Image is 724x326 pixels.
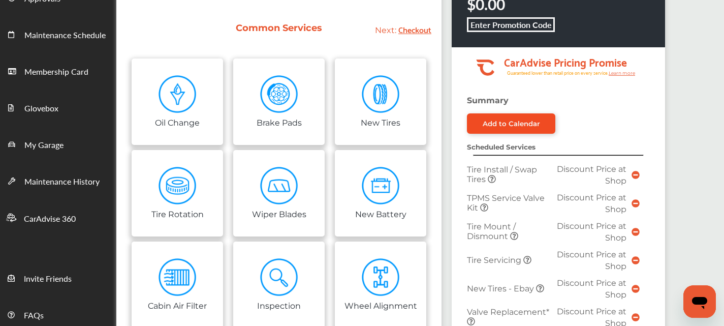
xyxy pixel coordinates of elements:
a: New Battery [335,150,426,236]
div: New Tires [361,116,400,128]
b: Enter Promotion Code [470,19,552,31]
span: Checkout [398,22,431,36]
img: h2VH4H9IKrS5PeYdegAAAABJRU5ErkJggg== [260,258,298,297]
a: Brake Pads [233,58,325,145]
span: Discount Price at Shop [557,278,626,300]
a: Glovebox [1,89,116,126]
span: Tire Servicing [467,255,523,265]
iframe: Button to launch messaging window [683,285,716,318]
strong: Scheduled Services [467,143,536,151]
a: Wiper Blades [233,150,325,236]
a: Maintenance History [1,162,116,199]
a: Next: Checkout [375,25,431,35]
span: Discount Price at Shop [557,250,626,271]
div: Wheel Alignment [344,299,417,311]
tspan: Guaranteed lower than retail price on every service. [507,70,609,76]
img: ASPTpwwLVD94AAAAAElFTkSuQmCC [159,167,197,205]
div: New Battery [355,208,406,219]
div: Oil Change [155,116,200,128]
img: T5xB6yrcwAAAAABJRU5ErkJggg== [260,167,298,205]
img: DxW3bQHYXT2PAAAAAElFTkSuQmCC [159,258,197,297]
span: Maintenance History [24,175,100,189]
a: Oil Change [132,58,223,145]
span: Membership Card [24,66,88,79]
tspan: Learn more [609,70,636,76]
span: Discount Price at Shop [557,193,626,214]
a: Tire Rotation [132,150,223,236]
img: wBxtUMBELdeMgAAAABJRU5ErkJggg== [260,75,298,113]
div: Brake Pads [257,116,302,128]
a: My Garage [1,126,116,162]
span: Tire Install / Swap Tires [467,165,537,184]
div: Cabin Air Filter [148,299,207,311]
span: FAQs [24,309,44,322]
span: Discount Price at Shop [557,221,626,243]
div: Wiper Blades [252,208,306,219]
span: My Garage [24,139,64,152]
span: Discount Price at Shop [557,164,626,186]
div: Tire Rotation [151,208,204,219]
div: Inspection [257,299,301,311]
a: New Tires [335,58,426,145]
a: Membership Card [1,52,116,89]
img: NX+4s2Ya++R3Ya3rlPlcYdj2V9n9vqA38MHjAXQAAAABJRU5ErkJggg== [362,167,400,205]
tspan: CarAdvise Pricing Promise [504,52,627,71]
span: Tire Mount / Dismount [467,222,516,241]
img: C9BGlyV+GqWIAAAAABJRU5ErkJggg== [362,75,400,113]
span: Valve Replacement* [467,307,549,317]
span: CarAdvise 360 [24,213,76,226]
span: New Tires - Ebay [467,284,536,293]
a: Add to Calendar [467,113,555,134]
div: Common Services [234,22,325,34]
div: Add to Calendar [483,120,540,128]
strong: Summary [467,96,509,105]
span: Glovebox [24,102,58,115]
img: wOSvEehpHHUGwAAAABJRU5ErkJggg== [362,258,400,297]
span: Maintenance Schedule [24,29,106,42]
span: Invite Friends [24,273,72,286]
span: TPMS Service Valve Kit [467,193,545,213]
img: wcoFAocxp4P6AAAAABJRU5ErkJggg== [159,75,197,113]
a: Maintenance Schedule [1,16,116,52]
